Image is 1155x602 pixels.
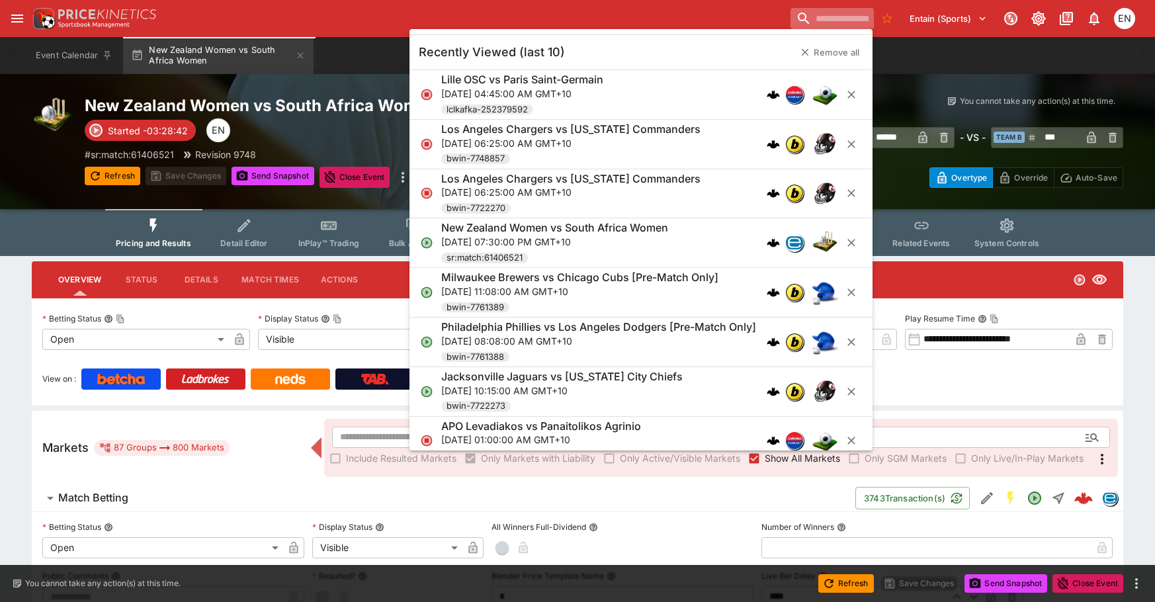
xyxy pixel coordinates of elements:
[312,537,463,558] div: Visible
[785,283,804,302] div: bwin
[1074,489,1093,507] div: dd742b3a-36a8-4373-9eb6-655312ab77a4
[104,314,113,323] button: Betting StatusCopy To Clipboard
[42,329,229,350] div: Open
[441,351,509,364] span: bwin-7761388
[994,132,1025,143] span: Team B
[320,167,390,188] button: Close Event
[48,264,112,296] button: Overview
[785,431,804,450] div: lclkafka
[441,136,701,150] p: [DATE] 06:25:00 AM GMT+10
[104,523,113,532] button: Betting Status
[786,185,803,202] img: bwin.png
[812,230,838,256] img: cricket.png
[786,432,803,449] img: lclkafka.png
[441,284,718,298] p: [DATE] 11:08:00 AM GMT+10
[791,8,874,29] input: search
[786,234,803,251] img: betradar.png
[855,487,970,509] button: 3743Transaction(s)
[1082,7,1106,30] button: Notifications
[1103,491,1117,505] img: betradar
[767,236,780,249] div: cerberus
[812,427,838,454] img: soccer.png
[298,238,359,248] span: InPlay™ Trading
[441,202,511,215] span: bwin-7722270
[767,385,780,398] div: cerberus
[812,131,838,157] img: american_football.png
[420,385,433,398] svg: Open
[978,314,987,323] button: Play Resume TimeCopy To Clipboard
[25,578,181,589] p: You cannot take any action(s) at this time.
[42,313,101,324] p: Betting Status
[232,167,314,185] button: Send Snapshot
[492,521,586,533] p: All Winners Full-Dividend
[785,85,804,104] div: lclkafka
[58,491,128,505] h6: Match Betting
[481,451,595,465] span: Only Markets with Liability
[1102,490,1118,506] div: betradar
[441,185,701,199] p: [DATE] 06:25:00 AM GMT+10
[220,238,267,248] span: Detail Editor
[865,451,947,465] span: Only SGM Markets
[1080,425,1104,449] button: Open
[1076,171,1117,185] p: Auto-Save
[116,238,191,248] span: Pricing and Results
[990,314,999,323] button: Copy To Clipboard
[999,7,1023,30] button: Connected to PK
[785,382,804,401] div: bwin
[929,167,1123,188] div: Start From
[419,44,565,60] h5: Recently Viewed (last 10)
[42,537,283,558] div: Open
[1110,4,1139,33] button: Eamon Nunn
[441,172,701,186] h6: Los Angeles Chargers vs [US_STATE] Commanders
[85,95,604,116] h2: Copy To Clipboard
[441,419,641,433] h6: APO Levadiakos vs Panaitolikos Agrinio
[58,22,130,28] img: Sportsbook Management
[312,521,372,533] p: Display Status
[420,88,433,101] svg: Closed
[420,187,433,200] svg: Closed
[1070,485,1097,511] a: dd742b3a-36a8-4373-9eb6-655312ab77a4
[333,314,342,323] button: Copy To Clipboard
[792,42,867,63] button: Remove all
[767,187,780,200] div: cerberus
[767,335,780,349] div: cerberus
[974,238,1039,248] span: System Controls
[785,234,804,252] div: betradar
[767,138,780,151] img: logo-cerberus.svg
[1054,167,1123,188] button: Auto-Save
[1094,451,1110,467] svg: More
[395,167,411,188] button: more
[785,184,804,202] div: bwin
[441,87,603,101] p: [DATE] 04:45:00 AM GMT+10
[97,374,145,384] img: Betcha
[767,434,780,447] div: cerberus
[171,264,231,296] button: Details
[420,138,433,151] svg: Closed
[389,238,438,248] span: Bulk Actions
[441,73,603,87] h6: Lille OSC vs Paris Saint-Germain
[420,335,433,349] svg: Open
[441,400,511,413] span: bwin-7722273
[346,451,456,465] span: Include Resulted Markets
[1027,490,1043,506] svg: Open
[767,236,780,249] img: logo-cerberus.svg
[116,314,125,323] button: Copy To Clipboard
[767,138,780,151] div: cerberus
[1074,489,1093,507] img: logo-cerberus--red.svg
[441,370,683,384] h6: Jacksonville Jaguars vs [US_STATE] City Chiefs
[441,103,533,116] span: lclkafka-252379592
[42,368,76,390] label: View on :
[42,521,101,533] p: Betting Status
[892,238,950,248] span: Related Events
[1047,486,1070,510] button: Straight
[767,286,780,299] div: cerberus
[1027,7,1050,30] button: Toggle light/dark mode
[999,486,1023,510] button: SGM Enabled
[361,374,389,384] img: TabNZ
[960,95,1115,107] p: You cannot take any action(s) at this time.
[786,284,803,301] img: bwin.png
[786,86,803,103] img: lclkafka.png
[960,130,986,144] h6: - VS -
[818,574,874,593] button: Refresh
[1091,272,1107,288] svg: Visible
